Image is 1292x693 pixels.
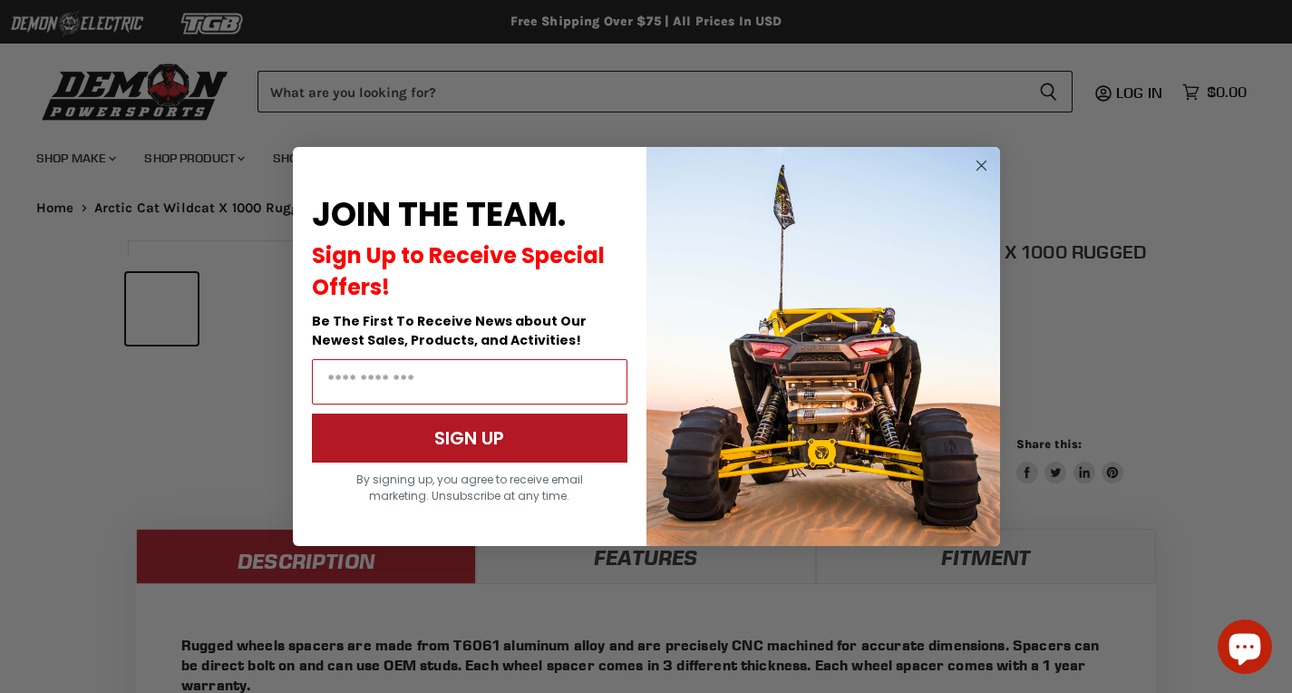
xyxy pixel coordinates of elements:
span: Sign Up to Receive Special Offers! [312,240,605,302]
inbox-online-store-chat: Shopify online store chat [1212,620,1277,678]
button: Close dialog [970,154,993,177]
input: Email Address [312,359,627,405]
span: JOIN THE TEAM. [312,191,566,238]
button: SIGN UP [312,414,627,463]
span: By signing up, you agree to receive email marketing. Unsubscribe at any time. [356,472,583,503]
span: Be The First To Receive News about Our Newest Sales, Products, and Activities! [312,312,587,349]
img: a9095488-b6e7-41ba-879d-588abfab540b.jpeg [646,147,1000,546]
